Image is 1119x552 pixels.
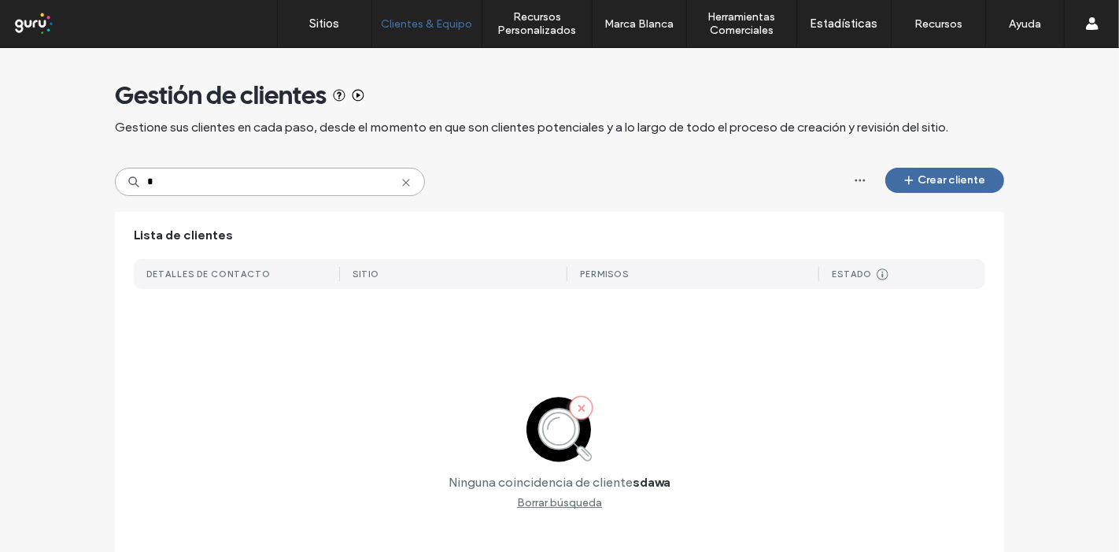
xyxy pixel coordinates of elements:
[146,269,271,280] div: DETALLES DE CONTACTO
[811,17,878,31] label: Estadísticas
[115,119,948,136] span: Gestione sus clientes en cada paso, desde el momento en que son clientes potenciales y a lo largo...
[633,475,670,490] label: sdawa
[580,269,629,280] div: Permisos
[134,227,233,244] span: Lista de clientes
[605,17,674,31] label: Marca Blanca
[687,10,796,37] label: Herramientas Comerciales
[310,17,340,31] label: Sitios
[832,269,872,280] div: Estado
[449,475,633,490] label: Ninguna coincidencia de cliente
[914,17,962,31] label: Recursos
[517,496,602,509] div: Borrar búsqueda
[382,17,473,31] label: Clientes & Equipo
[885,168,1004,193] button: Crear cliente
[482,10,592,37] label: Recursos Personalizados
[34,11,77,25] span: Ayuda
[1009,17,1041,31] label: Ayuda
[353,269,379,280] div: Sitio
[115,80,327,111] span: Gestión de clientes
